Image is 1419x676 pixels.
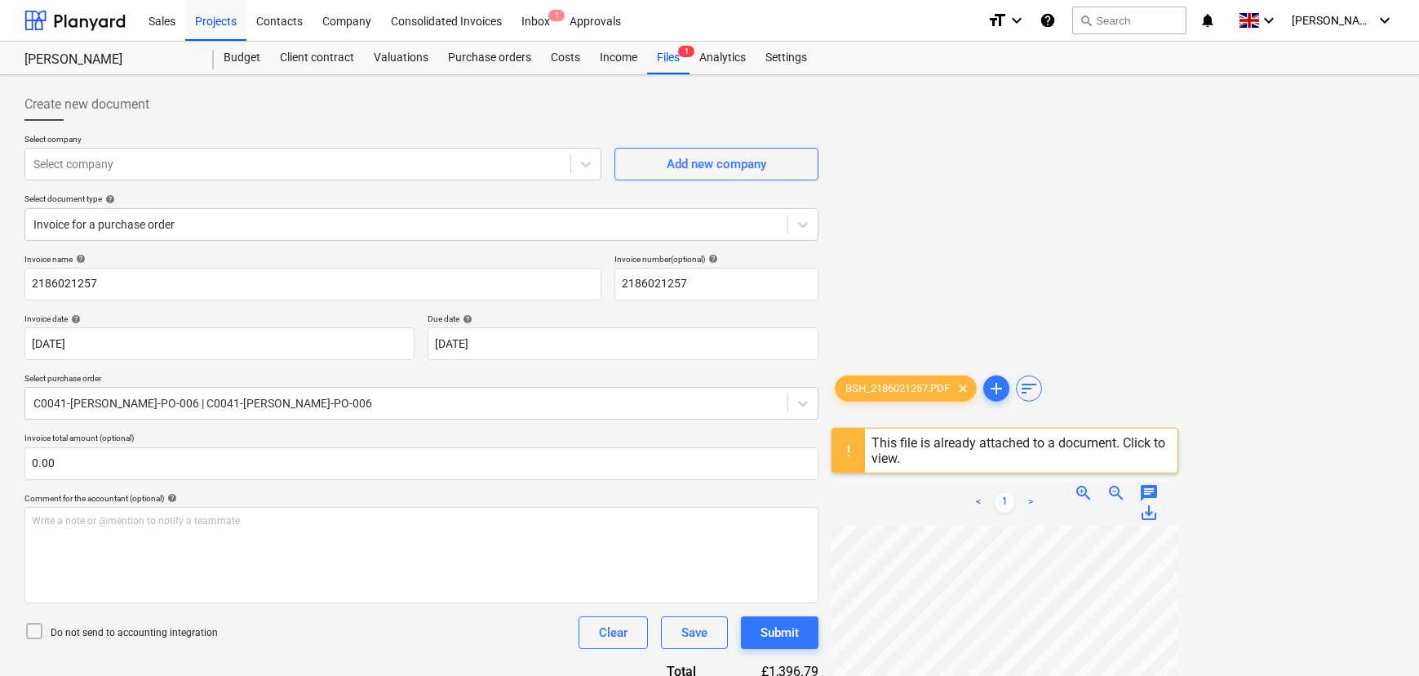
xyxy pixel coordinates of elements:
[428,327,818,360] input: Due date not specified
[836,382,960,394] span: BSH_2186021257.PDF
[24,433,818,447] p: Invoice total amount (optional)
[1106,483,1126,503] span: zoom_out
[614,268,818,300] input: Invoice number
[51,626,218,640] p: Do not send to accounting integration
[871,435,1171,466] div: This file is already attached to a document. Click to view.
[969,493,988,513] a: Previous page
[214,42,270,74] a: Budget
[1139,483,1159,503] span: chat
[1072,7,1186,34] button: Search
[68,314,81,324] span: help
[953,379,973,398] span: clear
[661,616,728,649] button: Save
[705,254,718,264] span: help
[428,314,818,324] div: Due date
[1139,503,1159,523] span: save_alt
[364,42,438,74] a: Valuations
[756,42,817,74] a: Settings
[760,622,799,643] div: Submit
[438,42,541,74] a: Purchase orders
[24,314,415,324] div: Invoice date
[590,42,647,74] a: Income
[681,622,707,643] div: Save
[1337,598,1419,676] iframe: Chat Widget
[24,327,415,360] input: Invoice date not specified
[164,493,177,503] span: help
[73,254,86,264] span: help
[647,42,690,74] a: Files1
[24,373,818,387] p: Select purchase order
[24,51,194,69] div: [PERSON_NAME]
[1021,493,1040,513] a: Next page
[24,193,818,204] div: Select document type
[614,254,818,265] div: Invoice number (optional)
[102,194,115,204] span: help
[459,314,472,324] span: help
[1080,14,1093,27] span: search
[690,42,756,74] a: Analytics
[548,10,565,21] span: 1
[24,95,149,114] span: Create new document
[1074,483,1093,503] span: zoom_in
[614,148,818,180] button: Add new company
[678,46,694,57] span: 1
[987,11,1007,30] i: format_size
[1375,11,1395,30] i: keyboard_arrow_down
[1199,11,1216,30] i: notifications
[24,447,818,480] input: Invoice total amount (optional)
[24,493,818,504] div: Comment for the accountant (optional)
[24,134,601,148] p: Select company
[1040,11,1056,30] i: Knowledge base
[270,42,364,74] a: Client contract
[995,493,1014,513] a: Page 1 is your current page
[599,622,627,643] div: Clear
[667,153,766,175] div: Add new company
[1019,379,1039,398] span: sort
[741,616,818,649] button: Submit
[541,42,590,74] a: Costs
[1259,11,1279,30] i: keyboard_arrow_down
[1292,14,1373,27] span: [PERSON_NAME]
[1007,11,1027,30] i: keyboard_arrow_down
[987,379,1006,398] span: add
[647,42,690,74] div: Files
[24,268,601,300] input: Invoice name
[24,254,601,265] div: Invoice name
[835,376,977,402] div: BSH_2186021257.PDF
[579,616,648,649] button: Clear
